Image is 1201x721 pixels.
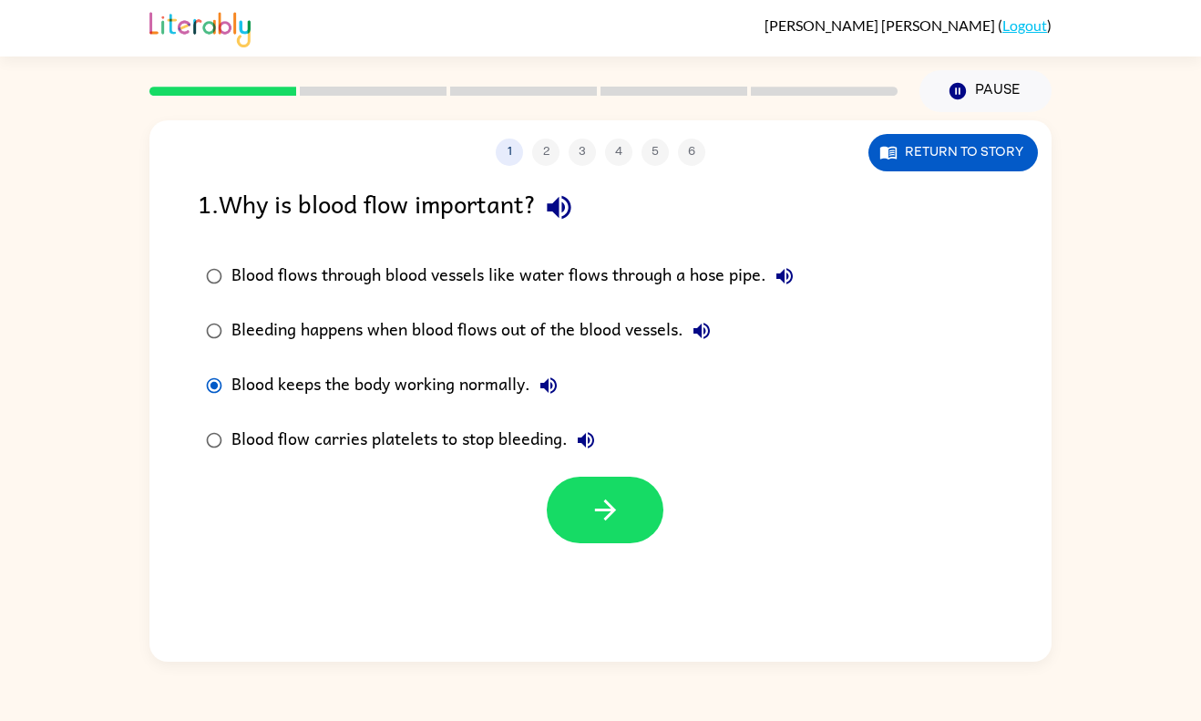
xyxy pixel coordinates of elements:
[231,313,720,349] div: Bleeding happens when blood flows out of the blood vessels.
[765,16,998,34] span: [PERSON_NAME] [PERSON_NAME]
[496,139,523,166] button: 1
[765,16,1052,34] div: ( )
[568,422,604,458] button: Blood flow carries platelets to stop bleeding.
[1002,16,1047,34] a: Logout
[530,367,567,404] button: Blood keeps the body working normally.
[198,184,1003,231] div: 1 . Why is blood flow important?
[766,258,803,294] button: Blood flows through blood vessels like water flows through a hose pipe.
[231,258,803,294] div: Blood flows through blood vessels like water flows through a hose pipe.
[868,134,1038,171] button: Return to story
[231,422,604,458] div: Blood flow carries platelets to stop bleeding.
[149,7,251,47] img: Literably
[683,313,720,349] button: Bleeding happens when blood flows out of the blood vessels.
[231,367,567,404] div: Blood keeps the body working normally.
[919,70,1052,112] button: Pause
